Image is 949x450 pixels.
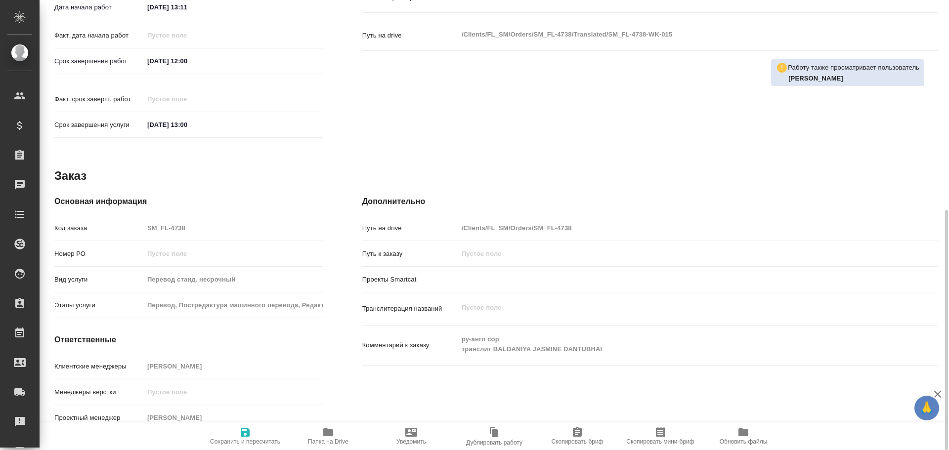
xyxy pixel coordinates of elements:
[144,54,230,68] input: ✎ Введи что-нибудь
[144,410,323,425] input: Пустое поле
[720,438,768,445] span: Обновить файлы
[536,422,619,450] button: Скопировать бриф
[788,74,919,83] p: Тарабановская Анастасия
[54,196,323,207] h4: Основная информация
[144,298,323,312] input: Пустое поле
[626,438,694,445] span: Скопировать мини-бриф
[54,94,144,104] p: Факт. срок заверш. работ
[458,331,890,358] textarea: ру-англ сор транслит BALDANIYA JASMINE DANTUBHAI
[54,413,144,423] p: Проектный менеджер
[144,221,323,235] input: Пустое поле
[453,422,536,450] button: Дублировать работу
[54,168,86,184] h2: Заказ
[702,422,785,450] button: Обновить файлы
[788,75,843,82] b: [PERSON_NAME]
[144,28,230,42] input: Пустое поле
[54,249,144,259] p: Номер РО
[466,439,522,446] span: Дублировать работу
[362,196,938,207] h4: Дополнительно
[362,304,458,314] p: Транслитерация названий
[144,272,323,286] input: Пустое поле
[362,249,458,259] p: Путь к заказу
[144,385,323,399] input: Пустое поле
[144,92,230,106] input: Пустое поле
[54,334,323,346] h4: Ответственные
[54,120,144,130] p: Срок завершения услуги
[54,2,144,12] p: Дата начала работ
[54,275,144,285] p: Вид услуги
[918,398,935,418] span: 🙏
[362,340,458,350] p: Комментарий к заказу
[144,246,323,261] input: Пустое поле
[210,438,280,445] span: Сохранить и пересчитать
[396,438,426,445] span: Уведомить
[54,223,144,233] p: Код заказа
[619,422,702,450] button: Скопировать мини-бриф
[54,387,144,397] p: Менеджеры верстки
[308,438,348,445] span: Папка на Drive
[144,118,230,132] input: ✎ Введи что-нибудь
[54,56,144,66] p: Срок завершения работ
[458,246,890,261] input: Пустое поле
[362,223,458,233] p: Путь на drive
[370,422,453,450] button: Уведомить
[362,275,458,285] p: Проекты Smartcat
[54,300,144,310] p: Этапы услуги
[54,362,144,371] p: Клиентские менеджеры
[204,422,287,450] button: Сохранить и пересчитать
[362,31,458,41] p: Путь на drive
[287,422,370,450] button: Папка на Drive
[914,396,939,420] button: 🙏
[788,63,919,73] p: Работу также просматривает пользователь
[551,438,603,445] span: Скопировать бриф
[144,359,323,373] input: Пустое поле
[54,31,144,41] p: Факт. дата начала работ
[458,221,890,235] input: Пустое поле
[458,26,890,43] textarea: /Clients/FL_SM/Orders/SM_FL-4738/Translated/SM_FL-4738-WK-015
